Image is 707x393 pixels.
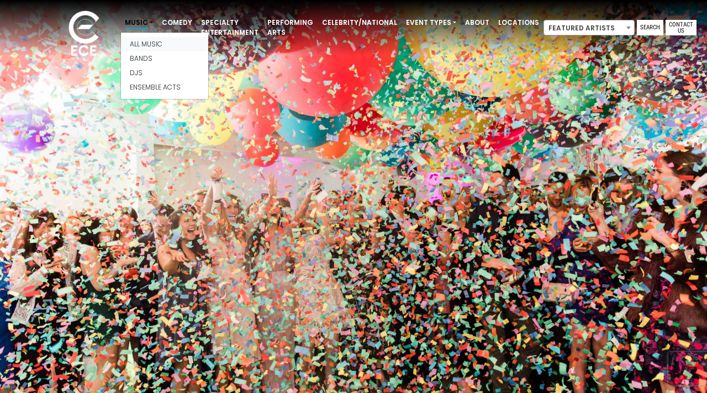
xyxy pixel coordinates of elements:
a: Ensemble Acts [121,80,208,95]
a: Search [637,20,663,35]
img: ece_new_logo_whitev2-1.png [56,8,112,61]
a: Music [120,13,157,32]
a: Locations [494,13,544,32]
span: Featured Artists [544,20,634,36]
a: Contact Us [666,20,697,35]
a: Comedy [157,13,197,32]
a: All Music [121,37,208,51]
a: About [461,13,494,32]
a: Bands [121,51,208,66]
a: Performing Arts [263,13,318,42]
a: Celebrity/National [318,13,402,32]
a: Specialty Entertainment [197,13,263,42]
span: Featured Artists [544,20,635,35]
a: Djs [121,66,208,80]
a: Event Types [402,13,461,32]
